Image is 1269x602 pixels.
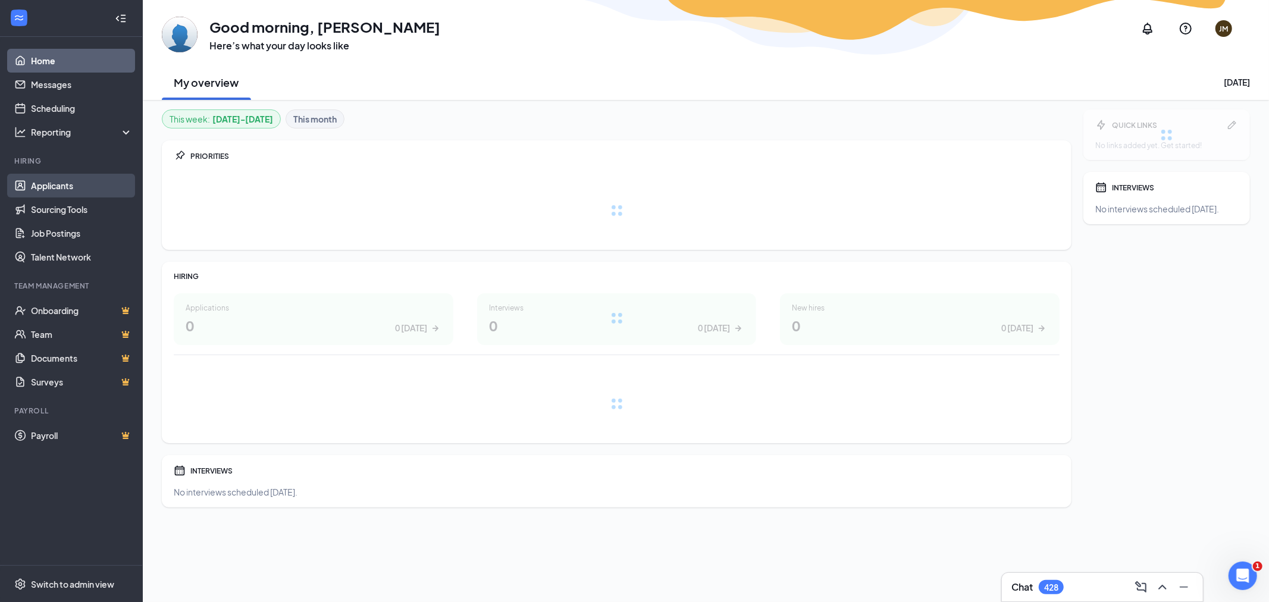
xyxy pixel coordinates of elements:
a: Talent Network [31,245,133,269]
h1: Good morning, [PERSON_NAME] [209,17,440,37]
div: Team Management [14,281,130,291]
button: Minimize [1174,578,1193,597]
h3: Chat [1011,581,1033,594]
div: 428 [1044,582,1058,592]
a: Sourcing Tools [31,197,133,221]
div: Hiring [14,156,130,166]
a: TeamCrown [31,322,133,346]
svg: Calendar [1095,181,1107,193]
a: Messages [31,73,133,96]
div: INTERVIEWS [190,466,1060,476]
svg: Notifications [1140,21,1155,36]
div: PRIORITIES [190,151,1060,161]
svg: Calendar [174,465,186,476]
svg: Pin [174,150,186,162]
a: OnboardingCrown [31,299,133,322]
b: [DATE] - [DATE] [212,112,273,126]
a: SurveysCrown [31,370,133,394]
a: Job Postings [31,221,133,245]
div: This week : [170,112,273,126]
a: PayrollCrown [31,424,133,447]
div: No interviews scheduled [DATE]. [174,486,1060,498]
a: Applicants [31,174,133,197]
div: Switch to admin view [31,578,114,590]
svg: WorkstreamLogo [13,12,25,24]
svg: Settings [14,578,26,590]
svg: Analysis [14,126,26,138]
a: Scheduling [31,96,133,120]
a: Home [31,49,133,73]
div: JM [1220,24,1229,34]
h3: Here’s what your day looks like [209,39,440,52]
svg: Minimize [1177,580,1191,594]
div: Payroll [14,406,130,416]
iframe: Intercom live chat [1229,562,1257,590]
span: 1 [1253,562,1262,571]
svg: Collapse [115,12,127,24]
div: INTERVIEWS [1112,183,1238,193]
div: No interviews scheduled [DATE]. [1095,203,1238,215]
div: HIRING [174,271,1060,281]
img: Jack Marti [162,17,198,52]
button: ComposeMessage [1132,578,1151,597]
svg: ComposeMessage [1134,580,1148,594]
svg: ChevronUp [1155,580,1170,594]
h2: My overview [174,75,239,90]
div: [DATE] [1224,76,1250,88]
a: DocumentsCrown [31,346,133,370]
svg: QuestionInfo [1179,21,1193,36]
b: This month [293,112,337,126]
div: Reporting [31,126,133,138]
button: ChevronUp [1153,578,1172,597]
